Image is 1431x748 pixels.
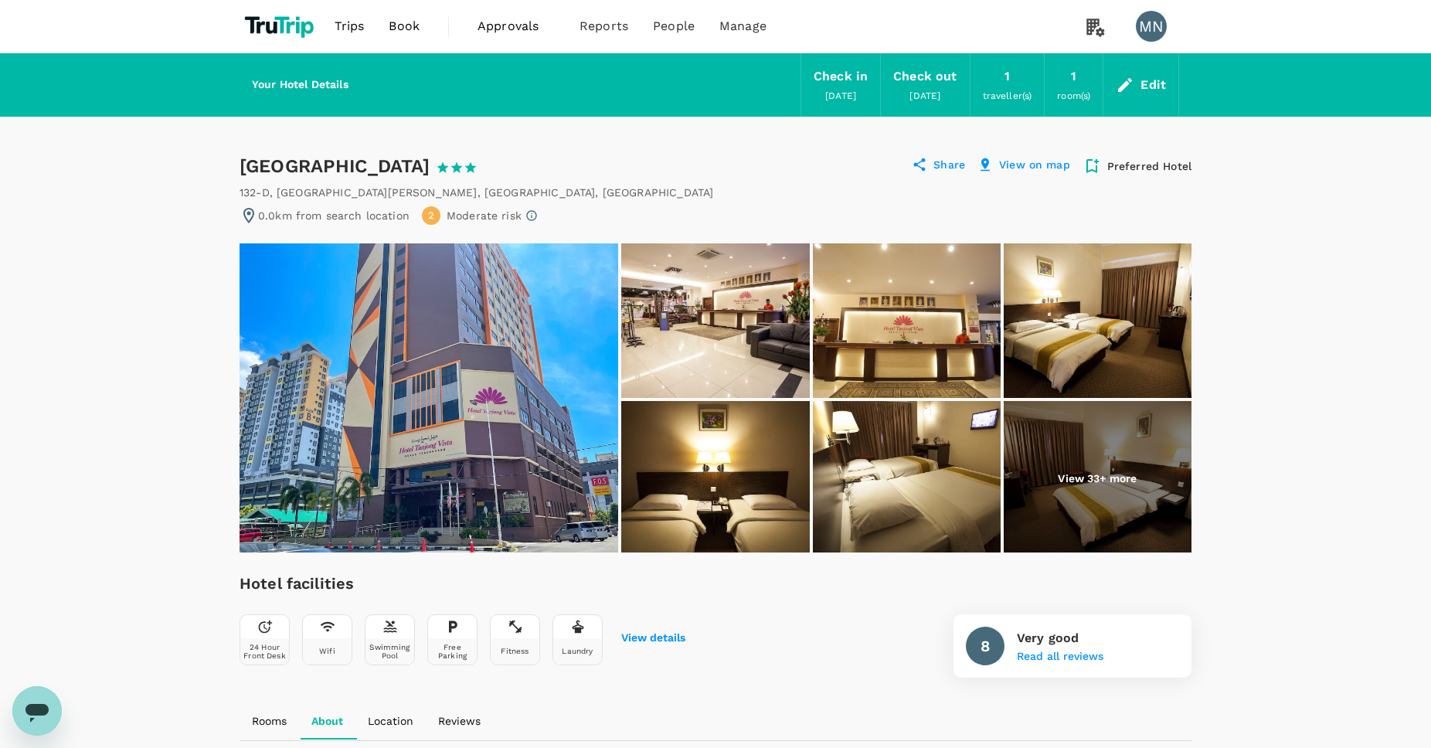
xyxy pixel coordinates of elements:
span: Reports [580,17,628,36]
img: Room [813,401,1001,556]
p: Moderate risk [447,208,522,223]
p: Location [368,713,413,729]
span: traveller(s) [983,90,1032,101]
img: Primary image [240,243,618,552]
img: Lobby [621,243,809,398]
p: Share [933,157,965,175]
p: Reviews [438,713,481,729]
button: View details [621,632,685,644]
div: Free Parking [431,643,474,660]
div: Edit [1140,74,1166,96]
h6: 8 [981,634,990,658]
span: room(s) [1057,90,1090,101]
div: [GEOGRAPHIC_DATA] [240,154,505,178]
div: 1 [1071,66,1076,87]
h6: Your Hotel Details [252,76,348,93]
span: [DATE] [825,90,856,101]
iframe: Button to launch messaging window [12,686,62,736]
div: Check out [893,66,957,87]
button: Read all reviews [1017,651,1103,663]
div: Fitness [501,647,529,655]
div: 132-D, [GEOGRAPHIC_DATA][PERSON_NAME] , [GEOGRAPHIC_DATA] , [GEOGRAPHIC_DATA] [240,185,713,200]
p: View 33+ more [1058,471,1137,486]
img: Room [621,401,809,556]
p: 0.0km from search location [258,208,410,223]
img: TruTrip logo [240,9,322,43]
h6: Hotel facilities [240,571,685,596]
img: Lobby [813,243,1001,398]
img: Room [1004,243,1191,398]
span: Approvals [478,17,555,36]
div: Check in [814,66,868,87]
span: [DATE] [909,90,940,101]
div: Swimming Pool [369,643,411,660]
p: Preferred Hotel [1107,158,1191,174]
span: Manage [719,17,766,36]
p: Very good [1017,629,1103,648]
div: Wifi [319,647,335,655]
span: Book [389,17,420,36]
span: People [653,17,695,36]
div: Laundry [562,647,593,655]
span: Trips [335,17,365,36]
div: 1 [1004,66,1010,87]
div: MN [1136,11,1167,42]
p: View on map [999,157,1070,175]
p: Rooms [252,713,287,729]
img: Room [1004,401,1191,556]
div: 24 Hour Front Desk [243,643,286,660]
span: 2 [428,209,434,223]
p: About [311,713,343,729]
